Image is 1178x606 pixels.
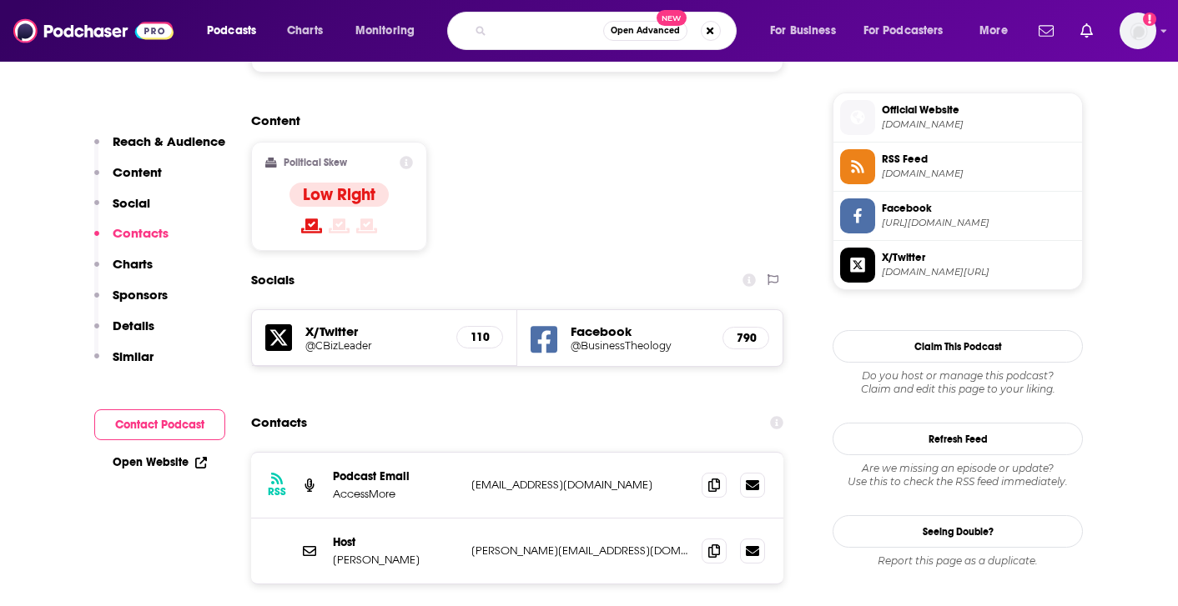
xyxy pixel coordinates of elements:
button: open menu [853,18,968,44]
button: open menu [344,18,436,44]
button: Open AdvancedNew [603,21,687,41]
span: For Podcasters [863,19,944,43]
p: Similar [113,348,154,364]
h2: Socials [251,264,294,296]
button: Sponsors [94,287,168,318]
p: Sponsors [113,287,168,303]
span: RSS Feed [882,152,1075,167]
span: Facebook [882,201,1075,216]
h5: 790 [737,331,755,345]
p: [PERSON_NAME] [333,553,458,567]
button: open menu [758,18,857,44]
a: Show notifications dropdown [1074,17,1100,45]
h5: 110 [471,330,489,344]
button: Show profile menu [1120,13,1156,49]
div: Search podcasts, credits, & more... [463,12,753,50]
p: Contacts [113,225,169,241]
span: More [979,19,1008,43]
button: Similar [94,348,154,379]
span: twitter.com/CBizLeader [882,266,1075,278]
span: accessmore.com [882,118,1075,131]
div: Are we missing an episode or update? Use this to check the RSS feed immediately. [833,462,1083,488]
span: Logged in as antonettefrontgate [1120,13,1156,49]
button: Contact Podcast [94,409,225,440]
a: Show notifications dropdown [1032,17,1060,45]
button: Charts [94,256,153,287]
span: Official Website [882,103,1075,118]
button: open menu [195,18,278,44]
h2: Political Skew [284,157,347,168]
button: Details [94,318,154,348]
svg: Add a profile image [1143,13,1156,26]
p: Reach & Audience [113,133,225,149]
button: Claim This Podcast [833,330,1083,363]
img: Podchaser - Follow, Share and Rate Podcasts [13,15,174,47]
input: Search podcasts, credits, & more... [493,18,603,44]
a: Facebook[URL][DOMAIN_NAME] [840,198,1075,233]
a: Charts [276,18,333,44]
h2: Contacts [251,407,307,438]
span: Open Advanced [611,27,680,35]
button: Reach & Audience [94,133,225,164]
div: Claim and edit this page to your liking. [833,369,1083,396]
img: User Profile [1120,13,1156,49]
h4: Low Right [303,184,375,205]
span: X/Twitter [882,250,1075,265]
p: Details [113,318,154,333]
p: Podcast Email [333,469,458,483]
a: Seeing Double? [833,515,1083,548]
p: [PERSON_NAME][EMAIL_ADDRESS][DOMAIN_NAME] [471,543,688,558]
a: X/Twitter[DOMAIN_NAME][URL] [840,248,1075,283]
div: Report this page as a duplicate. [833,554,1083,568]
span: Charts [287,19,323,43]
h5: X/Twitter [305,323,443,339]
button: open menu [968,18,1029,44]
h2: Content [251,113,770,128]
span: New [657,10,687,26]
span: Do you host or manage this podcast? [833,369,1083,383]
p: Social [113,195,150,211]
h5: Facebook [571,323,709,339]
h3: RSS [268,485,286,498]
button: Contacts [94,225,169,256]
span: Monitoring [355,19,415,43]
a: @BusinessTheology [571,339,709,352]
span: https://www.facebook.com/BusinessTheology [882,217,1075,229]
p: Charts [113,256,153,272]
p: Host [333,535,458,549]
span: Podcasts [207,19,256,43]
span: For Business [770,19,836,43]
button: Social [94,195,150,226]
a: Open Website [113,455,207,469]
button: Content [94,164,162,195]
p: [EMAIL_ADDRESS][DOMAIN_NAME] [471,478,688,492]
span: accessmore.com [882,168,1075,180]
a: Official Website[DOMAIN_NAME] [840,100,1075,135]
p: Content [113,164,162,180]
a: @CBizLeader [305,339,443,352]
a: RSS Feed[DOMAIN_NAME] [840,149,1075,184]
p: AccessMore [333,487,458,501]
button: Refresh Feed [833,423,1083,455]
